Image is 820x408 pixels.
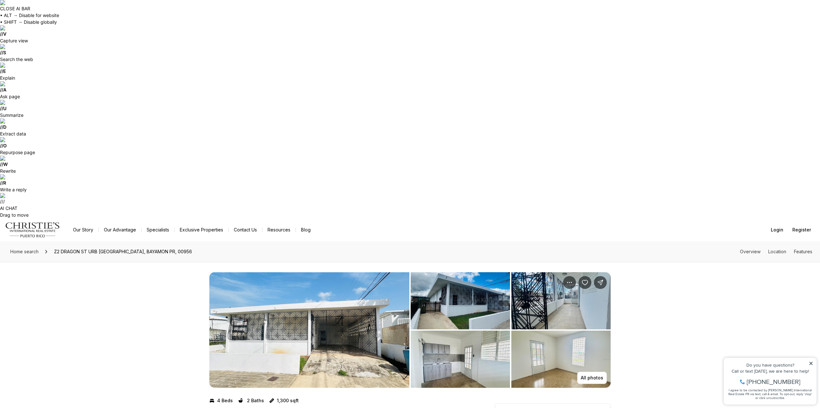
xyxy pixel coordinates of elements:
[794,249,812,254] a: Skip to: Features
[141,225,174,234] a: Specialists
[209,272,409,388] li: 1 of 3
[740,249,761,254] a: Skip to: Overview
[788,223,815,236] button: Register
[277,398,299,403] p: 1,300 sqft
[99,225,141,234] a: Our Advantage
[262,225,296,234] a: Resources
[217,398,233,403] p: 4 Beds
[5,222,60,238] img: logo
[209,272,611,388] div: Listing Photos
[209,272,409,388] button: View image gallery
[411,272,611,388] li: 2 of 3
[68,225,98,234] a: Our Story
[229,225,262,234] button: Contact Us
[768,249,786,254] a: Skip to: Location
[8,247,41,257] a: Home search
[411,272,510,329] button: View image gallery
[411,331,510,388] button: View image gallery
[511,272,611,329] button: View image gallery
[767,223,787,236] button: Login
[792,227,811,232] span: Register
[247,398,264,403] p: 2 Baths
[296,225,316,234] a: Blog
[10,249,39,254] span: Home search
[8,39,92,52] span: I agree to be contacted by [PERSON_NAME] International Real Estate PR via text, call & email. To ...
[175,225,228,234] a: Exclusive Properties
[26,30,80,37] span: [PHONE_NUMBER]
[7,14,93,19] div: Do you have questions?
[581,375,603,380] p: All photos
[771,227,783,232] span: Login
[51,247,195,257] span: Z2 DRAGON ST URB [GEOGRAPHIC_DATA], BAYAMON PR, 00956
[579,276,591,289] button: Save Property: Z2 DRAGON ST URB LOMAS VERDES
[7,21,93,25] div: Call or text [DATE], we are here to help!
[563,276,576,289] button: Property options
[594,276,607,289] button: Share Property: Z2 DRAGON ST URB LOMAS VERDES
[740,249,812,254] nav: Page section menu
[511,331,611,388] button: View image gallery
[577,372,607,384] button: All photos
